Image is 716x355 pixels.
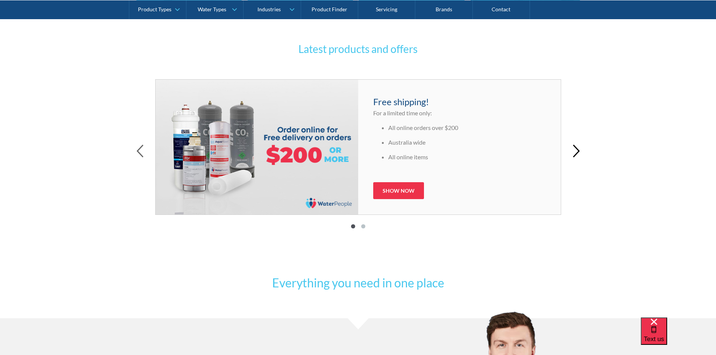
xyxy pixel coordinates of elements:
div: Industries [257,6,281,12]
h3: Latest products and offers [212,41,505,57]
li: All online orders over $200 [388,123,546,132]
li: Australia wide [388,138,546,147]
div: Product Types [138,6,171,12]
a: Show now [373,182,424,199]
img: Free Shipping Over $200 [156,80,358,215]
h2: Everything you need in one place [249,274,467,292]
li: All online items [388,153,546,162]
h4: Free shipping! [373,95,546,109]
div: Water Types [198,6,226,12]
iframe: podium webchat widget bubble [641,317,716,355]
p: For a limited time only: [373,109,546,118]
